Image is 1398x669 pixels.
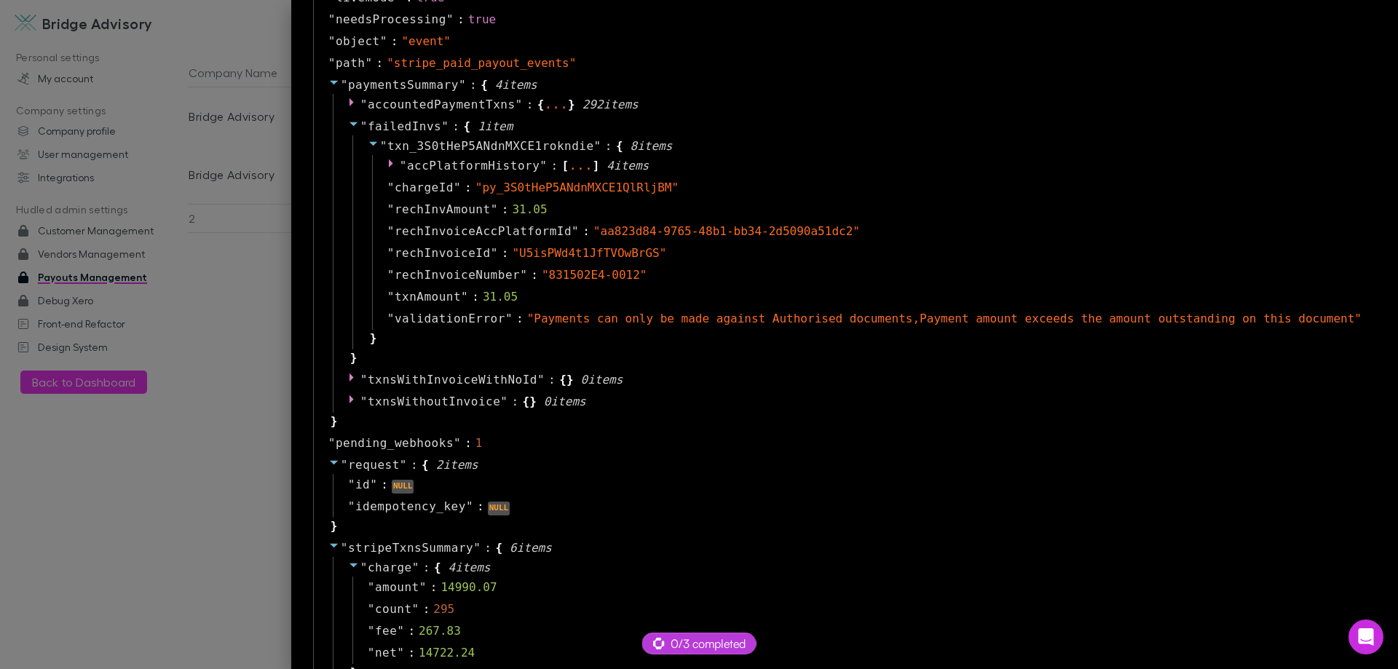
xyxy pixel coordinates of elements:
span: 0 item s [581,373,623,387]
span: charge [368,561,412,574]
span: " [387,202,395,216]
span: " [387,181,395,194]
span: " [441,119,449,133]
div: 1 [475,435,483,452]
span: " [400,159,407,173]
div: 267.83 [419,622,461,640]
span: " [454,436,461,450]
span: 2 item s [436,458,478,472]
span: pending_webhooks [336,435,454,452]
span: : [477,498,484,515]
span: 292 item s [582,98,639,111]
div: NULL [392,480,414,494]
span: " aa823d84-9765-48b1-bb34-2d5090a51dc2 " [593,224,860,238]
span: " [461,290,468,304]
span: " py_3S0tHeP5ANdnMXCE1QlRljBM " [475,181,679,194]
span: " [473,541,481,555]
div: ... [544,100,568,108]
span: " U5isPWd4t1JfTVOwBrGS " [512,246,666,260]
span: : [526,96,534,114]
span: txn_3S0tHeP5ANdnMXCE1rokndie [387,139,594,153]
span: : [423,601,430,618]
span: : [582,223,590,240]
span: " [370,478,377,491]
span: " [360,98,368,111]
span: fee [375,622,397,640]
span: : [411,456,418,474]
span: : [502,245,509,262]
span: : [605,138,612,155]
span: " [387,312,395,325]
span: : [423,559,430,577]
span: : [502,201,509,218]
span: 8 item s [631,139,673,153]
span: " [348,478,355,491]
span: rechInvAmount [395,201,491,218]
span: " [328,56,336,70]
span: 6 item s [510,541,552,555]
span: " [328,34,336,48]
span: : [430,579,438,596]
span: " [360,373,368,387]
span: " [520,268,527,282]
span: : [408,622,415,640]
span: " [594,139,601,153]
span: : [465,179,472,197]
span: : [376,55,384,72]
span: [ [562,157,569,175]
span: " [360,561,368,574]
span: " event " [401,34,450,48]
span: : [548,371,556,389]
span: : [408,644,415,662]
span: " [540,159,547,173]
span: " [505,312,513,325]
span: failedInvs [368,119,441,133]
span: " [328,436,336,450]
span: { [422,456,429,474]
div: 14990.07 [441,579,497,596]
span: " [360,119,368,133]
span: { [523,393,530,411]
span: { [434,559,441,577]
span: " [412,602,419,616]
span: " [368,646,375,660]
span: " [387,268,395,282]
span: " [412,561,419,574]
span: object [336,33,380,50]
span: " [466,499,473,513]
span: " [419,580,427,594]
span: " [397,646,404,660]
span: " [491,246,498,260]
span: " [446,12,454,26]
span: { [495,539,502,557]
span: : [484,539,491,557]
div: true [468,11,497,28]
span: " stripe_paid_payout_events " [387,56,576,70]
span: : [531,266,538,284]
span: " [368,602,375,616]
div: 295 [433,601,454,618]
span: txnsWithoutInvoice [368,395,500,408]
span: " [348,499,355,513]
span: txnsWithInvoiceWithNoId [368,373,537,387]
div: NULL [488,502,510,515]
span: chargeId [395,179,454,197]
span: ] [593,157,600,175]
span: " [341,78,348,92]
span: : [457,11,465,28]
span: : [550,157,558,175]
div: 31.05 [483,288,518,306]
span: 4 item s [607,159,649,173]
span: { [481,76,488,94]
span: 1 item [478,119,513,133]
span: " Payments can only be made against Authorised documents,Payment amount exceeds the amount outsta... [527,312,1362,325]
span: rechInvoiceNumber [395,266,520,284]
span: 4 item s [449,561,491,574]
span: " [400,458,407,472]
span: : [465,435,472,452]
span: } [566,371,574,389]
span: } [368,330,377,347]
span: " [341,458,348,472]
span: } [568,96,575,114]
span: " 831502E4-0012 " [542,268,647,282]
